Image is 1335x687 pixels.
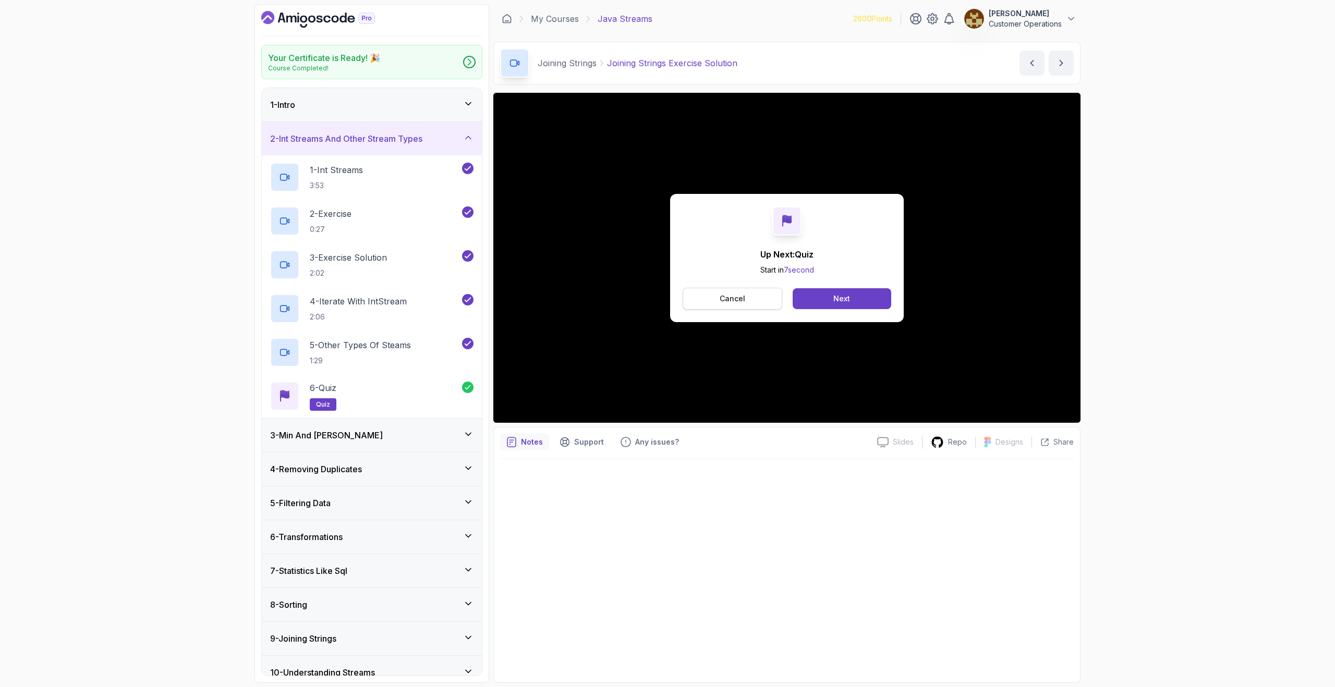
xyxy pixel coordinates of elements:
[310,224,351,235] p: 0:27
[1020,51,1045,76] button: previous content
[268,64,380,72] p: Course Completed!
[262,122,482,155] button: 2-Int Streams And Other Stream Types
[270,531,343,543] h3: 6 - Transformations
[268,52,380,64] h2: Your Certificate is Ready! 🎉
[310,180,363,191] p: 3:53
[310,312,407,322] p: 2:06
[270,163,474,192] button: 1-Int Streams3:53
[989,8,1062,19] p: [PERSON_NAME]
[270,206,474,236] button: 2-Exercise0:27
[270,463,362,475] h3: 4 - Removing Duplicates
[310,339,411,351] p: 5 - Other Types Of Steams
[270,497,331,509] h3: 5 - Filtering Data
[1031,437,1074,447] button: Share
[760,265,814,275] p: Start in
[310,251,387,264] p: 3 - Exercise Solution
[720,293,745,304] p: Cancel
[1049,51,1074,76] button: next content
[493,93,1081,423] iframe: 2 - Joining Strings Exercise Solution
[270,250,474,279] button: 3-Exercise Solution2:02
[270,429,383,441] h3: 3 - Min And [PERSON_NAME]
[262,588,482,621] button: 8-Sorting
[262,554,482,587] button: 7-Statistics Like Sql
[270,598,307,611] h3: 8 - Sorting
[270,382,474,411] button: 6-Quizquiz
[989,19,1062,29] p: Customer Operations
[538,57,597,69] p: Joining Strings
[683,288,782,310] button: Cancel
[893,437,914,447] p: Slides
[598,13,652,25] p: Java Streams
[310,295,407,308] p: 4 - Iterate with IntStream
[784,265,814,274] span: 7 second
[310,207,351,220] p: 2 - Exercise
[574,437,604,447] p: Support
[521,437,543,447] p: Notes
[262,622,482,655] button: 9-Joining Strings
[270,666,375,679] h3: 10 - Understanding Streams
[833,293,850,304] div: Next
[760,248,814,261] p: Up Next: Quiz
[923,436,975,449] a: Repo
[262,486,482,520] button: 5-Filtering Data
[793,288,891,309] button: Next
[500,434,549,450] button: notes button
[964,9,984,29] img: user profile image
[310,355,411,366] p: 1:29
[261,45,482,79] a: Your Certificate is Ready! 🎉Course Completed!
[948,437,967,447] p: Repo
[635,437,679,447] p: Any issues?
[310,164,363,176] p: 1 - Int Streams
[853,14,892,24] p: 2600 Points
[262,88,482,121] button: 1-Intro
[531,13,579,25] a: My Courses
[270,565,347,577] h3: 7 - Statistics Like Sql
[261,11,399,28] a: Dashboard
[316,400,330,409] span: quiz
[270,294,474,323] button: 4-Iterate with IntStream2:06
[270,132,422,145] h3: 2 - Int Streams And Other Stream Types
[262,520,482,554] button: 6-Transformations
[270,338,474,367] button: 5-Other Types Of Steams1:29
[964,8,1076,29] button: user profile image[PERSON_NAME]Customer Operations
[996,437,1023,447] p: Designs
[270,99,295,111] h3: 1 - Intro
[270,632,336,645] h3: 9 - Joining Strings
[502,14,512,24] a: Dashboard
[1053,437,1074,447] p: Share
[607,57,737,69] p: Joining Strings Exercise Solution
[310,268,387,278] p: 2:02
[310,382,336,394] p: 6 - Quiz
[614,434,685,450] button: Feedback button
[262,452,482,486] button: 4-Removing Duplicates
[262,419,482,452] button: 3-Min And [PERSON_NAME]
[553,434,610,450] button: Support button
